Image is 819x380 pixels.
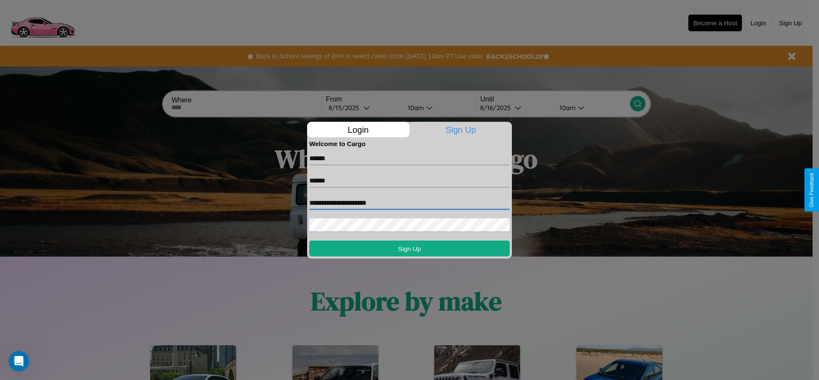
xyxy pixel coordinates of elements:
p: Sign Up [410,122,512,137]
div: Give Feedback [809,173,815,207]
p: Login [307,122,409,137]
iframe: Intercom live chat [9,351,29,371]
button: Sign Up [309,240,510,256]
h4: Welcome to Cargo [309,140,510,147]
